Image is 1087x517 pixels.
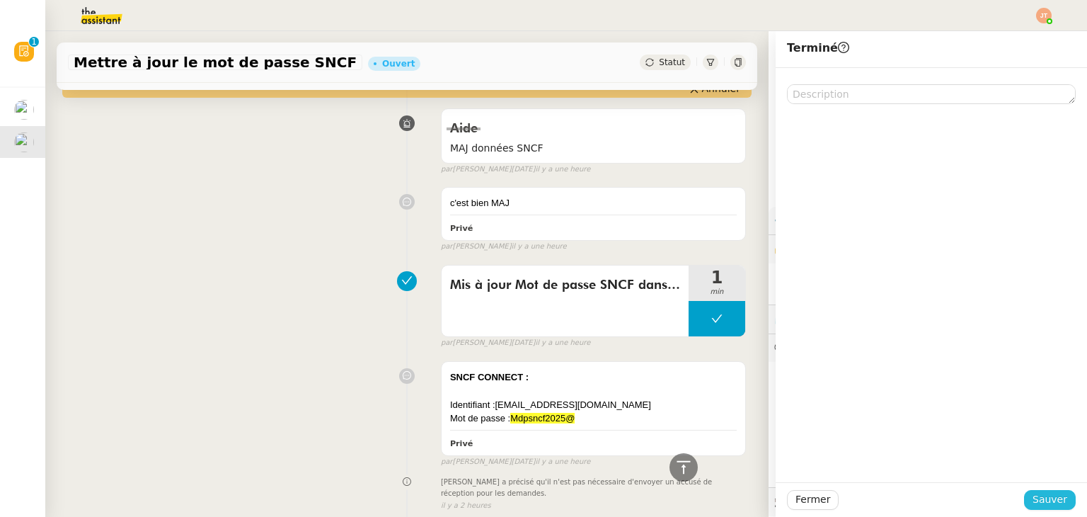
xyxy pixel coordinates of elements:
[450,411,737,426] div: Mot de passe :
[441,477,746,500] span: [PERSON_NAME] a précisé qu'il n'est pas nécessaire d'envoyer un accusé de réception pour les dema...
[441,456,453,468] span: par
[795,492,830,508] span: Fermer
[1036,8,1052,23] img: svg
[382,59,415,68] div: Ouvert
[769,334,1087,362] div: 💬Commentaires 2
[787,490,839,510] button: Fermer
[510,413,575,424] span: Mdpsncf2025@
[441,241,567,253] small: [PERSON_NAME]
[74,55,357,69] span: Mettre à jour le mot de passe SNCF
[450,140,737,157] span: MAJ données SNCF
[1033,492,1067,508] span: Sauver
[684,81,746,96] button: Annuler
[769,305,1087,333] div: ⏲️Tâches 1:43
[769,488,1087,516] div: 🕵️Autres demandes en cours 2
[689,269,745,286] span: 1
[29,37,39,47] nz-badge-sup: 1
[450,439,473,448] b: Privé
[441,337,453,349] span: par
[774,212,848,229] span: ⚙️
[535,456,590,468] span: il y a une heure
[535,337,590,349] span: il y a une heure
[450,123,478,135] span: Aide
[441,337,591,349] small: [PERSON_NAME][DATE]
[441,164,453,176] span: par
[450,398,737,412] div: Identifiant :[EMAIL_ADDRESS][DOMAIN_NAME]
[535,164,590,176] span: il y a une heure
[689,286,745,298] span: min
[14,132,34,152] img: users%2F37wbV9IbQuXMU0UH0ngzBXzaEe12%2Favatar%2Fcba66ece-c48a-48c8-9897-a2adc1834457
[769,207,1087,234] div: ⚙️Procédures
[31,37,37,50] p: 1
[787,41,849,55] span: Terminé
[450,372,529,382] strong: SNCF CONNECT :
[441,241,453,253] span: par
[441,164,591,176] small: [PERSON_NAME][DATE]
[769,235,1087,263] div: 🔐Données client
[512,241,567,253] span: il y a une heure
[450,224,473,233] b: Privé
[774,342,890,353] span: 💬
[14,100,34,120] img: users%2F37wbV9IbQuXMU0UH0ngzBXzaEe12%2Favatar%2Fcba66ece-c48a-48c8-9897-a2adc1834457
[450,275,680,296] span: Mis à jour Mot de passe SNCF dans coffre-fort
[774,313,872,324] span: ⏲️
[659,57,685,67] span: Statut
[441,456,591,468] small: [PERSON_NAME][DATE]
[774,496,951,507] span: 🕵️
[1024,490,1076,510] button: Sauver
[702,81,740,96] span: Annuler
[450,196,737,210] div: c'est bien MAJ
[774,241,866,257] span: 🔐
[441,500,491,512] span: il y a 2 heures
